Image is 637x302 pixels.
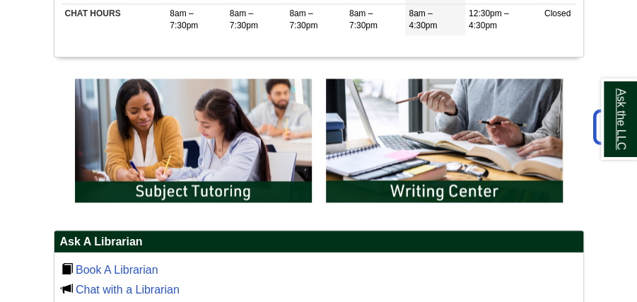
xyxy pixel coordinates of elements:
h2: Ask A Librarian [54,231,583,252]
a: Back to Top [588,117,633,137]
div: slideshow [68,71,570,216]
span: 12:30pm – 4:30pm [469,8,509,30]
span: 8am – 7:30pm [230,8,258,30]
a: Book A Librarian [76,263,158,275]
span: 8am – 7:30pm [349,8,378,30]
span: Closed [544,8,571,18]
td: CHAT HOURS [62,4,167,35]
span: 8am – 7:30pm [170,8,198,30]
span: 8am – 7:30pm [289,8,317,30]
img: Writing Center Information [319,71,570,209]
a: Chat with a Librarian [76,283,180,295]
span: 8am – 4:30pm [409,8,437,30]
img: Subject Tutoring Information [68,71,319,209]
